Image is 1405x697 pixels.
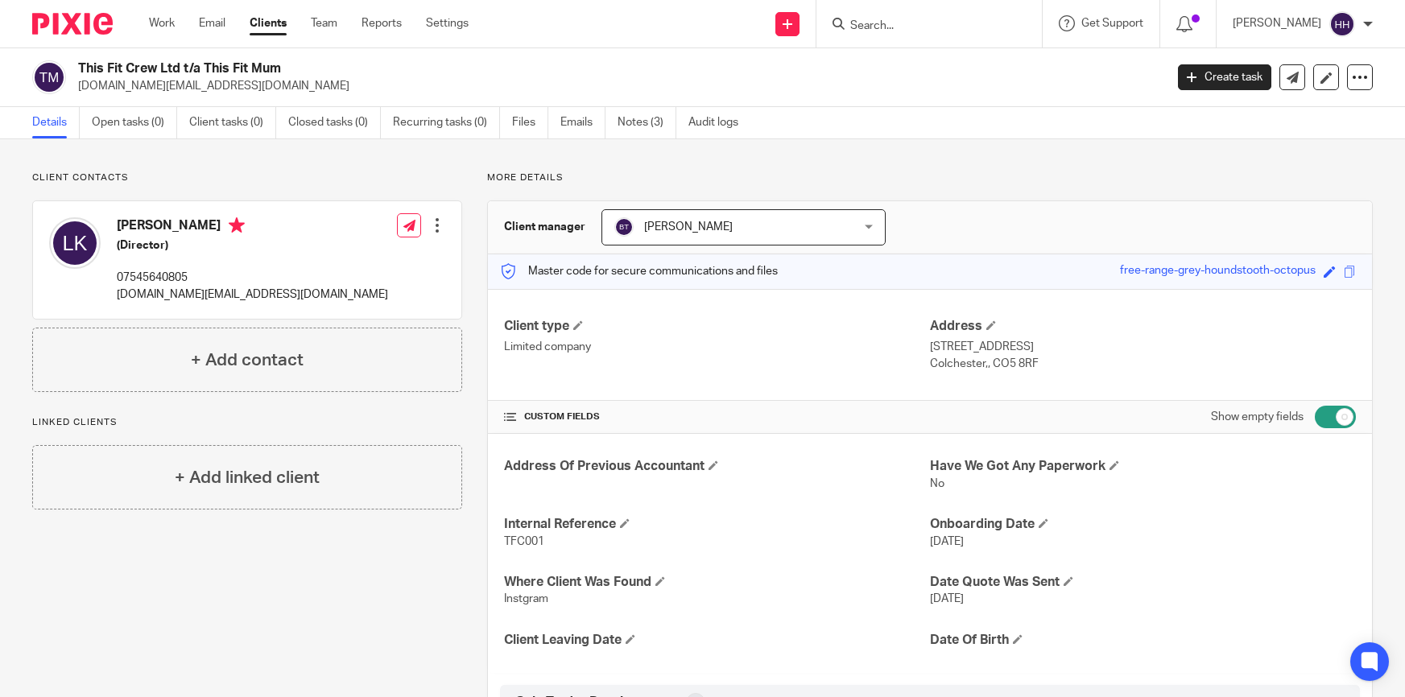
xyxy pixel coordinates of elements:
[32,107,80,138] a: Details
[78,78,1154,94] p: [DOMAIN_NAME][EMAIL_ADDRESS][DOMAIN_NAME]
[930,536,964,547] span: [DATE]
[618,107,676,138] a: Notes (3)
[930,632,1356,649] h4: Date Of Birth
[117,270,388,286] p: 07545640805
[229,217,245,233] i: Primary
[504,516,930,533] h4: Internal Reference
[32,171,462,184] p: Client contacts
[644,221,733,233] span: [PERSON_NAME]
[504,458,930,475] h4: Address Of Previous Accountant
[393,107,500,138] a: Recurring tasks (0)
[930,339,1356,355] p: [STREET_ADDRESS]
[614,217,634,237] img: svg%3E
[504,339,930,355] p: Limited company
[117,237,388,254] h5: (Director)
[49,217,101,269] img: svg%3E
[560,107,605,138] a: Emails
[92,107,177,138] a: Open tasks (0)
[1120,262,1316,281] div: free-range-grey-houndstooth-octopus
[1329,11,1355,37] img: svg%3E
[250,15,287,31] a: Clients
[32,60,66,94] img: svg%3E
[1233,15,1321,31] p: [PERSON_NAME]
[1081,18,1143,29] span: Get Support
[504,574,930,591] h4: Where Client Was Found
[930,593,964,604] span: [DATE]
[78,60,939,77] h2: This Fit Crew Ltd t/a This Fit Mum
[32,416,462,429] p: Linked clients
[512,107,548,138] a: Files
[500,263,778,279] p: Master code for secure communications and files
[149,15,175,31] a: Work
[199,15,225,31] a: Email
[688,107,750,138] a: Audit logs
[504,318,930,335] h4: Client type
[117,287,388,303] p: [DOMAIN_NAME][EMAIL_ADDRESS][DOMAIN_NAME]
[504,410,930,423] h4: CUSTOM FIELDS
[1211,409,1304,425] label: Show empty fields
[32,13,113,35] img: Pixie
[504,632,930,649] h4: Client Leaving Date
[191,348,304,373] h4: + Add contact
[504,219,585,235] h3: Client manager
[175,465,320,490] h4: + Add linked client
[930,516,1356,533] h4: Onboarding Date
[426,15,469,31] a: Settings
[362,15,402,31] a: Reports
[189,107,276,138] a: Client tasks (0)
[930,478,944,489] span: No
[288,107,381,138] a: Closed tasks (0)
[504,536,544,547] span: TFC001
[1178,64,1271,90] a: Create task
[487,171,1373,184] p: More details
[930,318,1356,335] h4: Address
[117,217,388,237] h4: [PERSON_NAME]
[930,356,1356,372] p: Colchester,, CO5 8RF
[504,593,548,604] span: Instgram
[930,458,1356,475] h4: Have We Got Any Paperwork
[930,574,1356,591] h4: Date Quote Was Sent
[849,19,994,34] input: Search
[311,15,337,31] a: Team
